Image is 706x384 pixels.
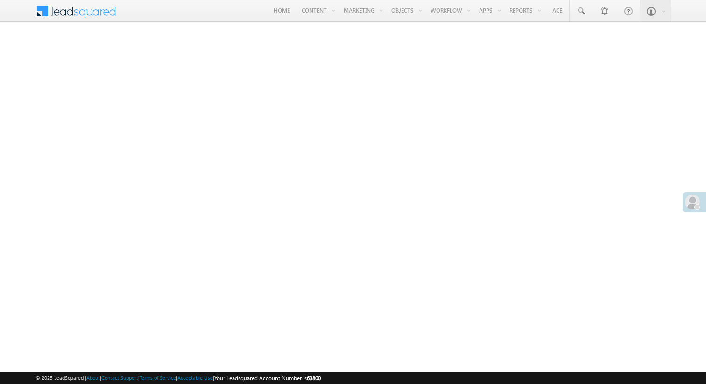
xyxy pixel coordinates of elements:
span: © 2025 LeadSquared | | | | | [35,374,321,383]
span: 63800 [307,375,321,382]
a: Terms of Service [140,375,176,381]
a: Contact Support [101,375,138,381]
a: About [86,375,100,381]
span: Your Leadsquared Account Number is [214,375,321,382]
a: Acceptable Use [177,375,213,381]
